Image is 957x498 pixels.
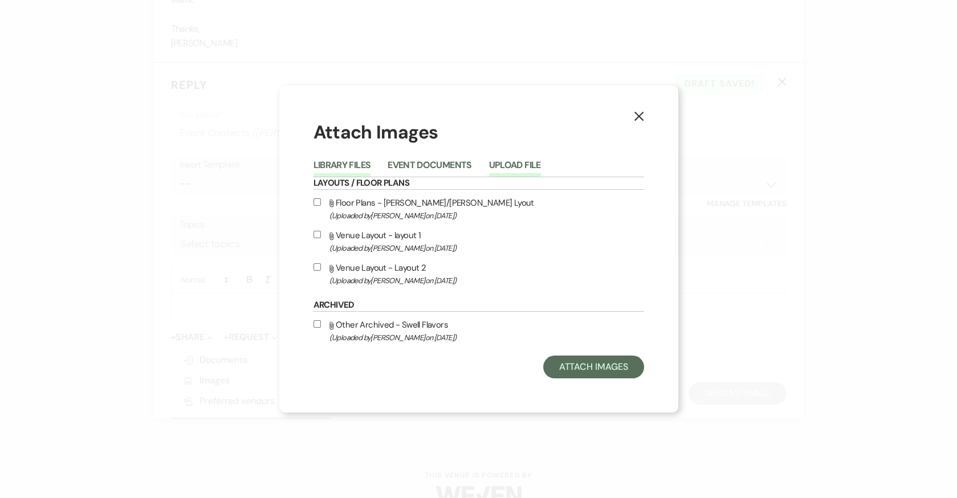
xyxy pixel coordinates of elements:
[313,320,321,328] input: Other Archived - Swell Flavors(Uploaded by[PERSON_NAME]on [DATE])
[388,161,471,177] button: Event Documents
[313,195,644,222] label: Floor Plans - [PERSON_NAME]/[PERSON_NAME] Lyout
[489,161,541,177] button: Upload File
[313,231,321,238] input: Venue Layout - layout 1(Uploaded by[PERSON_NAME]on [DATE])
[313,198,321,206] input: Floor Plans - [PERSON_NAME]/[PERSON_NAME] Lyout(Uploaded by[PERSON_NAME]on [DATE])
[313,263,321,271] input: Venue Layout - Layout 2(Uploaded by[PERSON_NAME]on [DATE])
[313,260,644,287] label: Venue Layout - Layout 2
[543,356,644,378] button: Attach Images
[313,317,644,344] label: Other Archived - Swell Flavors
[329,209,644,222] span: (Uploaded by [PERSON_NAME] on [DATE] )
[313,177,644,190] h6: Layouts / Floor Plans
[313,228,644,255] label: Venue Layout - layout 1
[329,242,644,255] span: (Uploaded by [PERSON_NAME] on [DATE] )
[313,299,644,312] h6: Archived
[313,120,644,145] h1: Attach Images
[329,274,644,287] span: (Uploaded by [PERSON_NAME] on [DATE] )
[329,331,644,344] span: (Uploaded by [PERSON_NAME] on [DATE] )
[313,161,371,177] button: Library Files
